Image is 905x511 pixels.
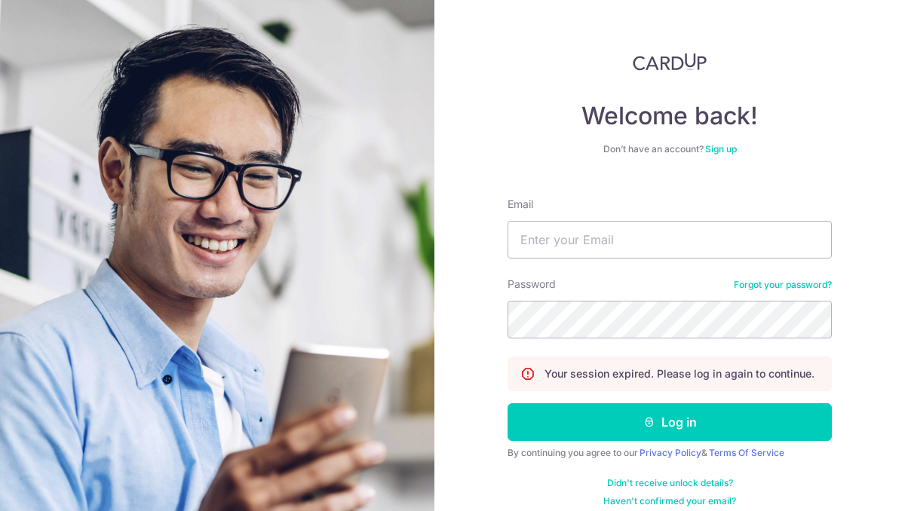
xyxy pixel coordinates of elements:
label: Email [508,197,533,212]
a: Didn't receive unlock details? [607,477,733,489]
a: Forgot your password? [734,279,832,291]
a: Privacy Policy [640,447,701,458]
img: CardUp Logo [633,53,707,71]
a: Terms Of Service [709,447,784,458]
div: Don’t have an account? [508,143,832,155]
button: Log in [508,403,832,441]
h4: Welcome back! [508,101,832,131]
label: Password [508,277,556,292]
a: Haven't confirmed your email? [603,495,736,507]
div: By continuing you agree to our & [508,447,832,459]
p: Your session expired. Please log in again to continue. [545,366,814,381]
input: Enter your Email [508,221,832,259]
a: Sign up [705,143,737,155]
